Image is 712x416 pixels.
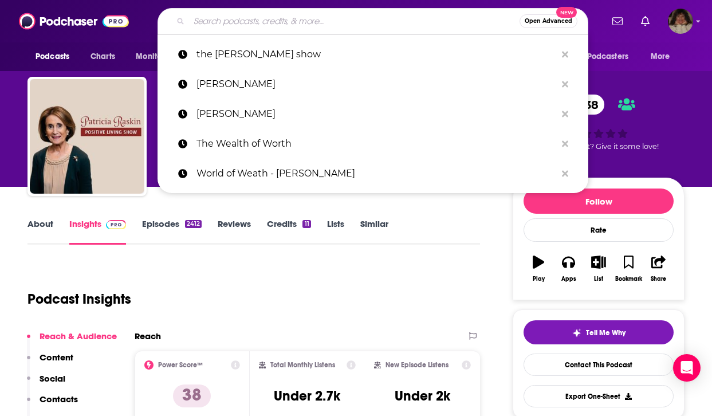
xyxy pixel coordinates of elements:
[27,46,84,68] button: open menu
[158,361,203,369] h2: Power Score™
[173,384,211,407] p: 38
[525,18,572,24] span: Open Advanced
[524,248,553,289] button: Play
[27,291,131,308] h1: Podcast Insights
[27,218,53,245] a: About
[40,352,73,363] p: Content
[608,11,627,31] a: Show notifications dropdown
[584,248,613,289] button: List
[395,387,450,405] h3: Under 2k
[158,99,588,129] a: [PERSON_NAME]
[128,46,191,68] button: open menu
[158,69,588,99] a: [PERSON_NAME]
[40,394,78,405] p: Contacts
[553,248,583,289] button: Apps
[573,95,604,115] span: 38
[185,220,202,228] div: 2412
[385,361,449,369] h2: New Episode Listens
[524,320,674,344] button: tell me why sparkleTell Me Why
[668,9,693,34] button: Show profile menu
[69,218,126,245] a: InsightsPodchaser Pro
[520,14,577,28] button: Open AdvancedNew
[556,7,577,18] span: New
[106,220,126,229] img: Podchaser Pro
[668,9,693,34] span: Logged in as angelport
[327,218,344,245] a: Lists
[27,394,78,415] button: Contacts
[668,9,693,34] img: User Profile
[19,10,129,32] img: Podchaser - Follow, Share and Rate Podcasts
[673,354,701,382] div: Open Intercom Messenger
[196,129,556,159] p: The Wealth of Worth
[189,12,520,30] input: Search podcasts, credits, & more...
[524,189,674,214] button: Follow
[533,276,545,282] div: Play
[561,276,576,282] div: Apps
[513,87,685,158] div: 38Good podcast? Give it some love!
[136,49,176,65] span: Monitoring
[524,354,674,376] a: Contact This Podcast
[644,248,674,289] button: Share
[30,79,144,194] img: The Patricia Raskin Show
[636,11,654,31] a: Show notifications dropdown
[524,218,674,242] div: Rate
[572,328,581,337] img: tell me why sparkle
[158,159,588,189] a: World of Weath - [PERSON_NAME]
[538,142,659,151] span: Good podcast? Give it some love!
[142,218,202,245] a: Episodes2412
[360,218,388,245] a: Similar
[158,40,588,69] a: the [PERSON_NAME] show
[267,218,310,245] a: Credits11
[83,46,122,68] a: Charts
[27,352,73,373] button: Content
[40,331,117,342] p: Reach & Audience
[643,46,685,68] button: open menu
[566,46,645,68] button: open menu
[270,361,335,369] h2: Total Monthly Listens
[40,373,65,384] p: Social
[218,218,251,245] a: Reviews
[196,99,556,129] p: evan mcdermot
[196,159,556,189] p: World of Weath - Maryanne Comaroto
[135,331,161,342] h2: Reach
[594,276,603,282] div: List
[573,49,628,65] span: For Podcasters
[274,387,340,405] h3: Under 2.7k
[196,40,556,69] p: the patricia raskin show
[586,328,626,337] span: Tell Me Why
[524,385,674,407] button: Export One-Sheet
[615,276,642,282] div: Bookmark
[158,8,588,34] div: Search podcasts, credits, & more...
[302,220,310,228] div: 11
[196,69,556,99] p: evan mcdermod
[91,49,115,65] span: Charts
[158,129,588,159] a: The Wealth of Worth
[27,331,117,352] button: Reach & Audience
[651,49,670,65] span: More
[27,373,65,394] button: Social
[613,248,643,289] button: Bookmark
[651,276,666,282] div: Share
[36,49,69,65] span: Podcasts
